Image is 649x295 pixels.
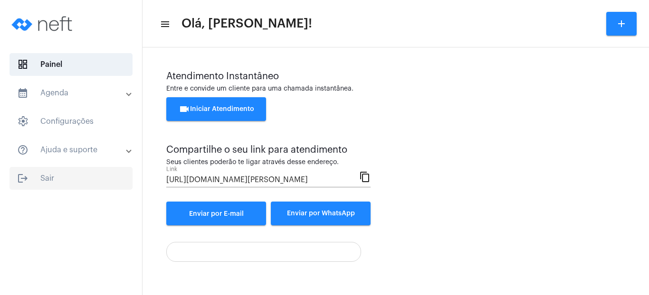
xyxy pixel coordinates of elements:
span: Configurações [10,110,133,133]
span: Painel [10,53,133,76]
div: Compartilhe o seu link para atendimento [166,145,371,155]
button: Iniciar Atendimento [166,97,266,121]
span: sidenav icon [17,116,29,127]
a: Enviar por E-mail [166,202,266,225]
span: Iniciar Atendimento [179,106,254,112]
button: Enviar por WhatsApp [271,202,371,225]
mat-expansion-panel-header: sidenav iconAjuda e suporte [6,138,142,161]
mat-panel-title: Ajuda e suporte [17,144,127,156]
mat-icon: sidenav icon [17,144,29,156]
mat-icon: content_copy [359,171,371,182]
span: sidenav icon [17,59,29,70]
span: Enviar por E-mail [189,211,244,217]
mat-icon: sidenav icon [160,18,169,30]
img: logo-neft-novo-2.png [8,5,79,43]
div: Atendimento Instantâneo [166,71,625,82]
mat-icon: videocam [179,103,190,115]
mat-panel-title: Agenda [17,87,127,99]
mat-expansion-panel-header: sidenav iconAgenda [6,82,142,104]
mat-icon: sidenav icon [17,87,29,99]
span: Enviar por WhatsApp [287,210,355,217]
span: Olá, [PERSON_NAME]! [181,16,312,31]
span: Sair [10,167,133,190]
div: Seus clientes poderão te ligar através desse endereço. [166,159,371,166]
mat-icon: add [616,18,627,29]
div: Entre e convide um cliente para uma chamada instantânea. [166,85,625,92]
mat-icon: sidenav icon [17,173,29,184]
